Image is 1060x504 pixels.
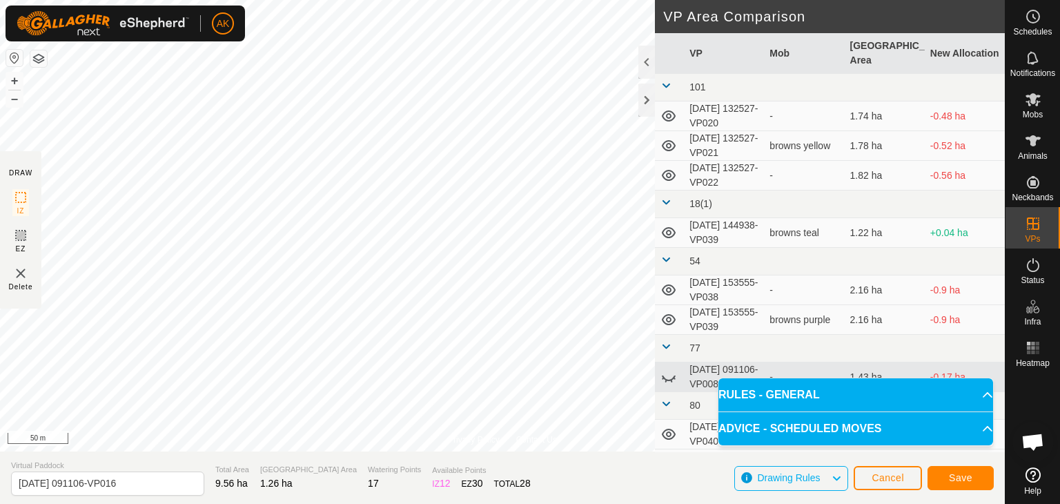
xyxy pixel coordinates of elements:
[11,460,204,472] span: Virtual Paddock
[718,420,881,437] span: ADVICE - SCHEDULED MOVES
[769,226,838,240] div: browns teal
[684,101,764,131] td: [DATE] 132527-VP020
[757,472,820,483] span: Drawing Rules
[925,218,1005,248] td: +0.04 ha
[925,275,1005,305] td: -0.9 ha
[432,476,450,491] div: IZ
[217,17,230,31] span: AK
[520,478,531,489] span: 28
[17,206,25,216] span: IZ
[16,244,26,254] span: EZ
[845,449,925,479] td: 1.53 ha
[845,33,925,74] th: [GEOGRAPHIC_DATA] Area
[462,476,483,491] div: EZ
[9,168,32,178] div: DRAW
[927,466,994,490] button: Save
[17,11,189,36] img: Gallagher Logo
[684,218,764,248] td: [DATE] 144938-VP039
[845,275,925,305] td: 2.16 ha
[1024,487,1041,495] span: Help
[516,434,557,446] a: Contact Us
[684,131,764,161] td: [DATE] 132527-VP021
[1021,276,1044,284] span: Status
[1010,69,1055,77] span: Notifications
[769,109,838,124] div: -
[9,282,33,292] span: Delete
[769,313,838,327] div: browns purple
[845,305,925,335] td: 2.16 ha
[925,305,1005,335] td: -0.9 ha
[494,476,531,491] div: TOTAL
[684,33,764,74] th: VP
[689,198,712,209] span: 18(1)
[1013,28,1052,36] span: Schedules
[215,478,248,489] span: 9.56 ha
[260,478,293,489] span: 1.26 ha
[769,283,838,298] div: -
[1018,152,1048,160] span: Animals
[472,478,483,489] span: 30
[925,131,1005,161] td: -0.52 ha
[368,464,421,476] span: Watering Points
[718,378,993,411] p-accordion-header: RULES - GENERAL
[684,362,764,392] td: [DATE] 091106-VP008
[769,139,838,153] div: browns yellow
[368,478,379,489] span: 17
[925,449,1005,479] td: -0.27 ha
[260,464,357,476] span: [GEOGRAPHIC_DATA] Area
[1016,359,1050,367] span: Heatmap
[854,466,922,490] button: Cancel
[440,478,451,489] span: 12
[6,90,23,107] button: –
[1024,318,1041,326] span: Infra
[925,33,1005,74] th: New Allocation
[684,275,764,305] td: [DATE] 153555-VP038
[684,449,764,479] td: [DATE] 145311-VP041
[845,131,925,161] td: 1.78 ha
[769,370,838,385] div: -
[925,362,1005,392] td: -0.17 ha
[925,161,1005,191] td: -0.56 ha
[689,81,705,93] span: 101
[845,161,925,191] td: 1.82 ha
[689,342,700,353] span: 77
[663,8,1005,25] h2: VP Area Comparison
[689,400,700,411] span: 80
[764,33,844,74] th: Mob
[718,412,993,445] p-accordion-header: ADVICE - SCHEDULED MOVES
[684,305,764,335] td: [DATE] 153555-VP039
[684,161,764,191] td: [DATE] 132527-VP022
[845,101,925,131] td: 1.74 ha
[718,387,820,403] span: RULES - GENERAL
[689,255,700,266] span: 54
[684,420,764,449] td: [DATE] 145311-VP040
[6,50,23,66] button: Reset Map
[1023,110,1043,119] span: Mobs
[432,465,530,476] span: Available Points
[448,434,500,446] a: Privacy Policy
[949,472,972,483] span: Save
[1012,193,1053,202] span: Neckbands
[12,265,29,282] img: VP
[215,464,249,476] span: Total Area
[845,218,925,248] td: 1.22 ha
[769,168,838,183] div: -
[6,72,23,89] button: +
[30,50,47,67] button: Map Layers
[845,362,925,392] td: 1.43 ha
[1025,235,1040,243] span: VPs
[1005,462,1060,501] a: Help
[1012,421,1054,463] div: Open chat
[872,472,904,483] span: Cancel
[925,101,1005,131] td: -0.48 ha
